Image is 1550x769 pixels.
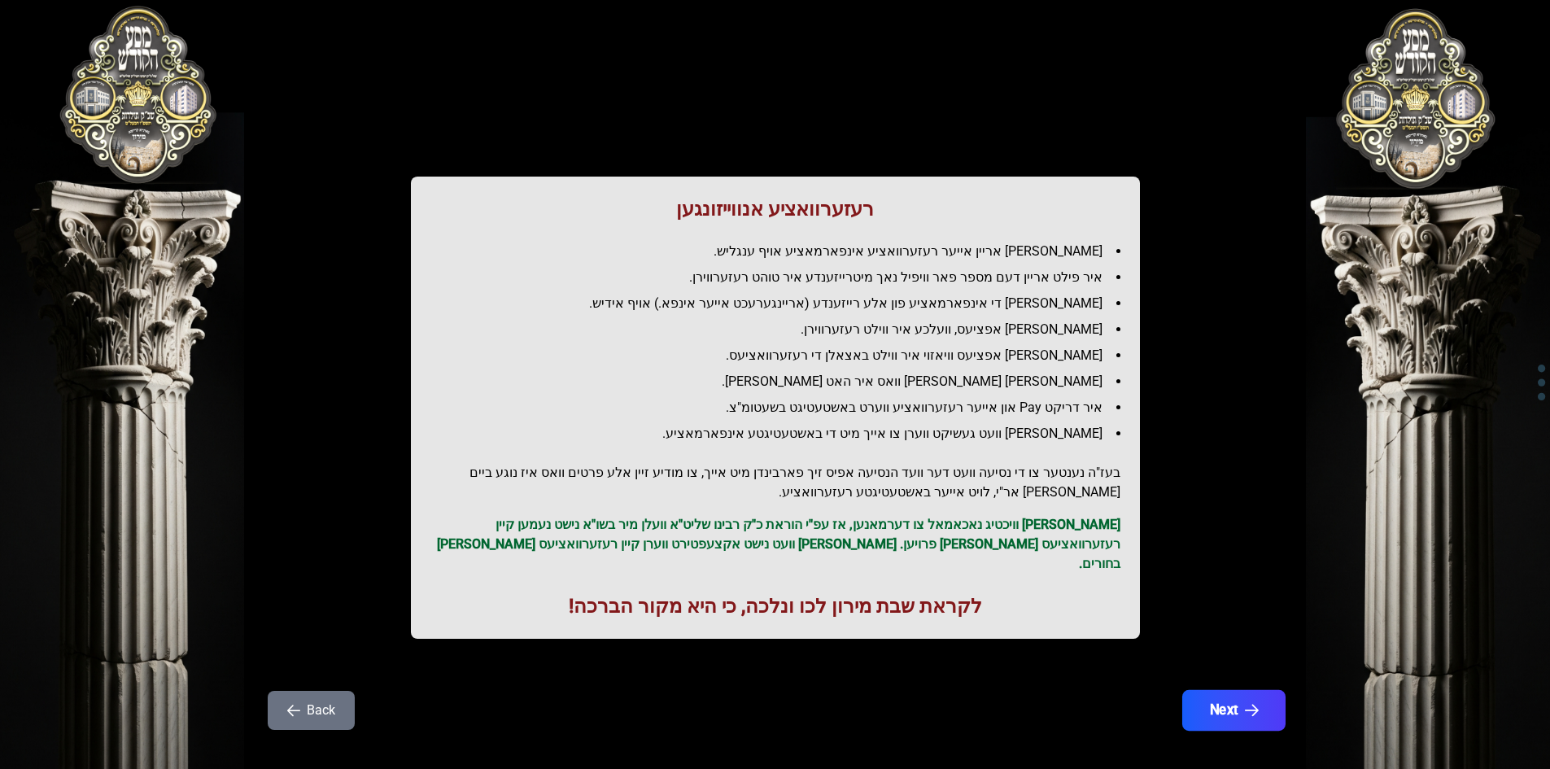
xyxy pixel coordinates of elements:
li: [PERSON_NAME] אפציעס וויאזוי איר ווילט באצאלן די רעזערוואציעס. [443,346,1120,365]
li: [PERSON_NAME] וועט געשיקט ווערן צו אייך מיט די באשטעטיגטע אינפארמאציע. [443,424,1120,443]
h2: בעז"ה נענטער צו די נסיעה וועט דער וועד הנסיעה אפיס זיך פארבינדן מיט אייך, צו מודיע זיין אלע פרטים... [430,463,1120,502]
li: [PERSON_NAME] אריין אייער רעזערוואציע אינפארמאציע אויף ענגליש. [443,242,1120,261]
h1: לקראת שבת מירון לכו ונלכה, כי היא מקור הברכה! [430,593,1120,619]
button: Next [1181,690,1285,731]
li: [PERSON_NAME] די אינפארמאציע פון אלע רייזענדע (אריינגערעכט אייער אינפא.) אויף אידיש. [443,294,1120,313]
li: [PERSON_NAME] [PERSON_NAME] וואס איר האט [PERSON_NAME]. [443,372,1120,391]
h1: רעזערוואציע אנווייזונגען [430,196,1120,222]
li: [PERSON_NAME] אפציעס, וועלכע איר ווילט רעזערווירן. [443,320,1120,339]
li: איר דריקט Pay און אייער רעזערוואציע ווערט באשטעטיגט בשעטומ"צ. [443,398,1120,417]
p: [PERSON_NAME] וויכטיג נאכאמאל צו דערמאנען, אז עפ"י הוראת כ"ק רבינו שליט"א וועלן מיר בשו"א נישט נע... [430,515,1120,574]
li: איר פילט אריין דעם מספר פאר וויפיל נאך מיטרייזענדע איר טוהט רעזערווירן. [443,268,1120,287]
button: Back [268,691,355,730]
